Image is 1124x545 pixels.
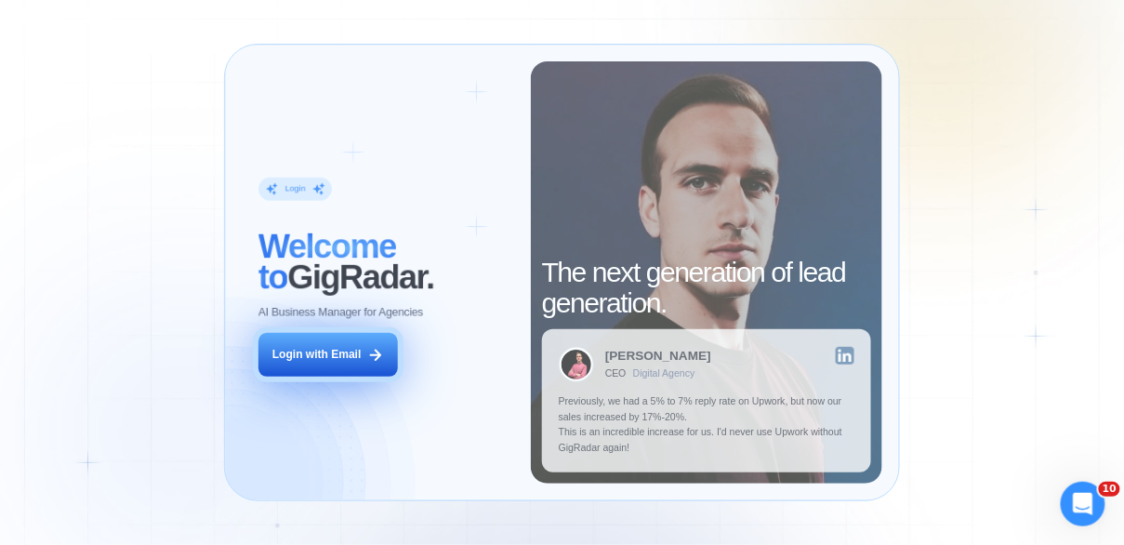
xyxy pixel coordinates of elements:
h2: The next generation of lead generation. [542,257,871,319]
p: AI Business Manager for Agencies [258,304,423,320]
span: 10 [1099,482,1120,497]
button: Login with Email [258,333,398,377]
div: CEO [605,367,626,379]
div: Login with Email [272,347,362,363]
div: [PERSON_NAME] [605,350,711,363]
div: Digital Agency [633,367,695,379]
h2: ‍ GigRadar. [258,232,514,294]
iframe: Intercom live chat [1061,482,1105,526]
span: Welcome to [258,228,396,297]
div: Login [285,183,306,194]
p: Previously, we had a 5% to 7% reply rate on Upwork, but now our sales increased by 17%-20%. This ... [559,393,854,456]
